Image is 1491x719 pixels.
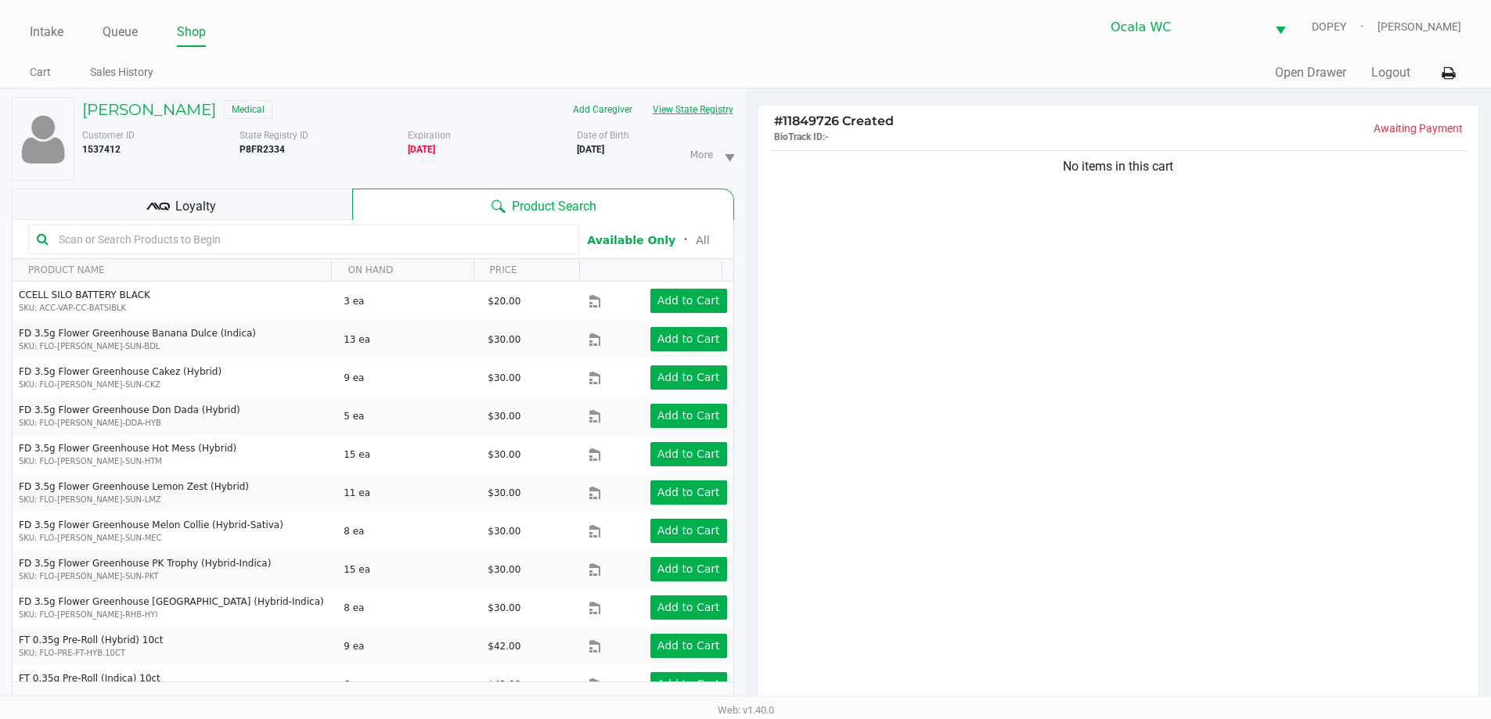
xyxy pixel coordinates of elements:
[650,442,727,466] button: Add to Cart
[1312,19,1378,35] span: DOPEY
[488,487,520,498] span: $30.00
[690,148,714,162] span: More
[650,289,727,313] button: Add to Cart
[82,144,121,155] b: 1537412
[650,519,727,543] button: Add to Cart
[657,639,720,652] app-button-loader: Add to Cart
[13,435,337,473] td: FD 3.5g Flower Greenhouse Hot Mess (Hybrid)
[337,512,481,550] td: 8 ea
[774,113,783,128] span: #
[1378,19,1461,35] span: [PERSON_NAME]
[30,63,51,82] a: Cart
[337,358,481,397] td: 9 ea
[19,302,330,314] p: SKU: ACC-VAP-CC-BATSIBLK
[488,641,520,652] span: $42.00
[1111,18,1256,37] span: Ocala WC
[488,679,520,690] span: $42.00
[13,550,337,588] td: FD 3.5g Flower Greenhouse PK Trophy (Hybrid-Indica)
[657,448,720,460] app-button-loader: Add to Cart
[19,494,330,505] p: SKU: FLO-[PERSON_NAME]-SUN-LMZ
[696,232,709,249] button: All
[474,259,580,282] th: PRICE
[175,197,216,216] span: Loyalty
[19,532,330,544] p: SKU: FLO-[PERSON_NAME]-SUN-MEC
[337,627,481,665] td: 9 ea
[408,144,435,155] b: Medical card expired
[48,688,77,718] span: Go to the previous page
[13,665,337,703] td: FT 0.35g Pre-Roll (Indica) 10ct
[1118,120,1463,137] p: Awaiting Payment
[337,397,481,435] td: 5 ea
[77,689,107,719] span: Page 1
[657,409,720,422] app-button-loader: Add to Cart
[563,97,643,122] button: Add Caregiver
[239,130,308,141] span: State Registry ID
[650,634,727,658] button: Add to Cart
[19,417,330,429] p: SKU: FLO-[PERSON_NAME]-DDA-HYB
[488,372,520,383] span: $30.00
[19,379,330,390] p: SKU: FLO-[PERSON_NAME]-SUN-CKZ
[774,113,894,128] span: 11849726 Created
[106,689,136,719] span: Page 2
[164,689,194,719] span: Page 4
[650,595,727,620] button: Add to Cart
[643,97,734,122] button: View State Registry
[774,131,825,142] span: BioTrack ID:
[13,473,337,512] td: FD 3.5g Flower Greenhouse Lemon Zest (Hybrid)
[657,563,720,575] app-button-loader: Add to Cart
[337,550,481,588] td: 15 ea
[657,601,720,613] app-button-loader: Add to Cart
[488,334,520,345] span: $30.00
[408,130,451,141] span: Expiration
[512,197,596,216] span: Product Search
[19,570,330,582] p: SKU: FLO-[PERSON_NAME]-SUN-PKT
[331,259,473,282] th: ON HAND
[251,689,281,719] span: Page 7
[135,689,165,719] span: Page 3
[718,704,774,716] span: Web: v1.40.0
[1275,63,1346,82] button: Open Drawer
[338,689,368,719] span: Page 10
[577,130,629,141] span: Date of Birth
[239,144,285,155] b: P8FR2334
[13,259,733,681] div: Data table
[280,689,310,719] span: Page 8
[13,397,337,435] td: FD 3.5g Flower Greenhouse Don Dada (Hybrid)
[30,21,63,43] a: Intake
[52,228,571,251] input: Scan or Search Products to Begin
[650,672,727,696] button: Add to Cart
[657,486,720,498] app-button-loader: Add to Cart
[193,689,223,719] span: Page 5
[337,435,481,473] td: 15 ea
[675,232,696,247] span: ᛫
[657,294,720,307] app-button-loader: Add to Cart
[770,157,1468,176] div: No items in this cart
[13,512,337,550] td: FD 3.5g Flower Greenhouse Melon Collie (Hybrid-Sativa)
[103,21,138,43] a: Queue
[337,588,481,627] td: 8 ea
[488,449,520,460] span: $30.00
[19,647,330,659] p: SKU: FLO-PRE-FT-HYB.10CT
[488,411,520,422] span: $30.00
[19,609,330,620] p: SKU: FLO-[PERSON_NAME]-RHB-HYI
[650,365,727,390] button: Add to Cart
[1371,63,1410,82] button: Logout
[177,21,206,43] a: Shop
[337,473,481,512] td: 11 ea
[684,135,740,174] li: More
[19,688,49,718] span: Go to the first page
[19,455,330,467] p: SKU: FLO-[PERSON_NAME]-SUN-HTM
[224,100,272,119] span: Medical
[82,130,135,141] span: Customer ID
[488,296,520,307] span: $20.00
[650,404,727,428] button: Add to Cart
[650,327,727,351] button: Add to Cart
[488,526,520,537] span: $30.00
[13,282,337,320] td: CCELL SILO BATTERY BLACK
[650,557,727,581] button: Add to Cart
[368,688,398,718] span: Go to the next page
[488,564,520,575] span: $30.00
[337,320,481,358] td: 13 ea
[825,131,829,142] span: -
[13,627,337,665] td: FT 0.35g Pre-Roll (Hybrid) 10ct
